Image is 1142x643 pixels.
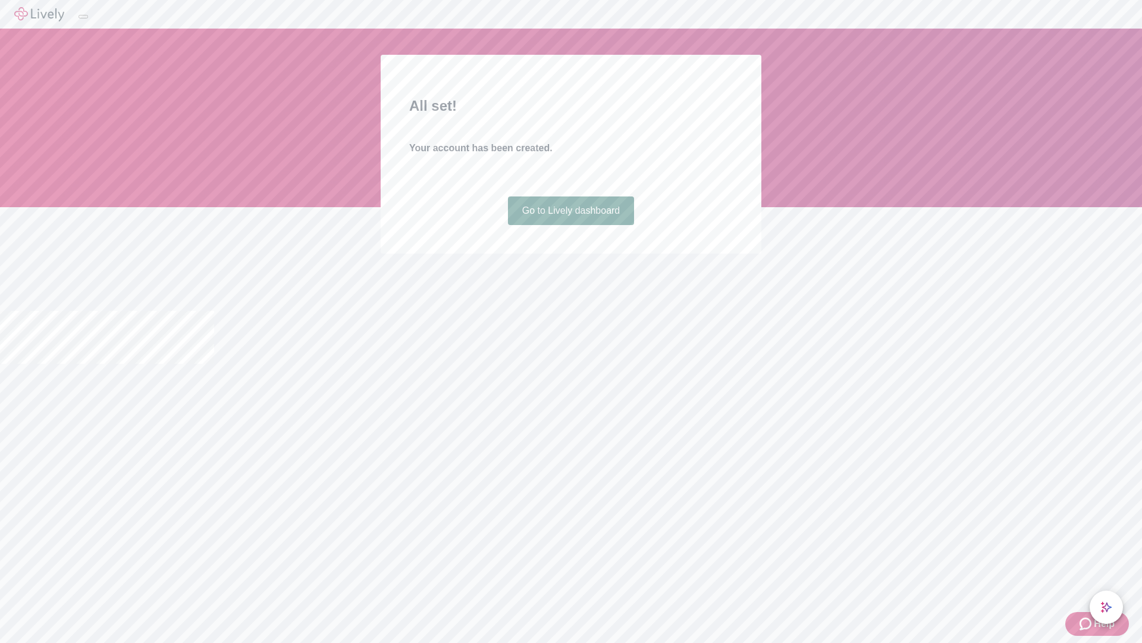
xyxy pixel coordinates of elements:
[1080,617,1094,631] svg: Zendesk support icon
[409,95,733,117] h2: All set!
[79,15,88,18] button: Log out
[1094,617,1115,631] span: Help
[14,7,64,21] img: Lively
[508,196,635,225] a: Go to Lively dashboard
[1065,612,1129,636] button: Zendesk support iconHelp
[1100,601,1112,613] svg: Lively AI Assistant
[1090,591,1123,624] button: chat
[409,141,733,155] h4: Your account has been created.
